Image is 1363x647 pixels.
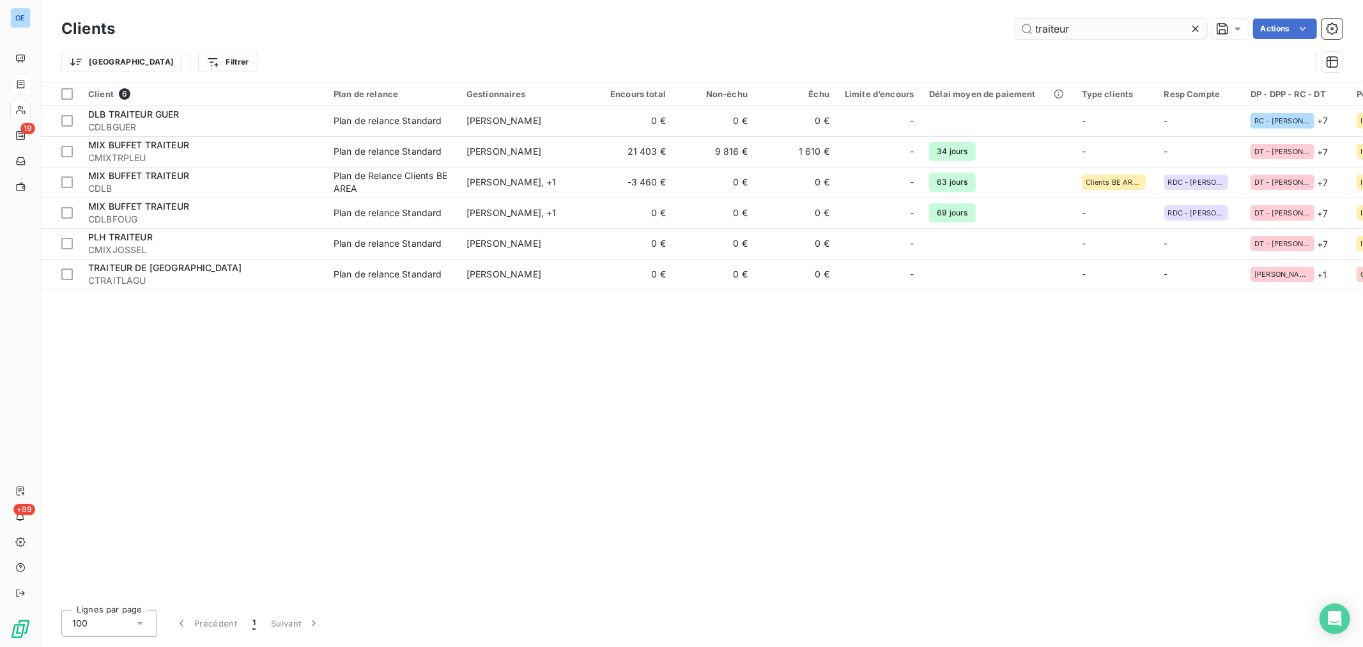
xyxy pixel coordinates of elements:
[674,228,755,259] td: 0 €
[1164,115,1168,126] span: -
[1254,148,1311,155] span: DT - [PERSON_NAME]
[198,52,257,72] button: Filtrer
[910,176,914,189] span: -
[466,238,541,249] span: [PERSON_NAME]
[929,142,975,161] span: 34 jours
[1164,146,1168,157] span: -
[334,237,442,250] div: Plan de relance Standard
[252,617,256,630] span: 1
[1254,209,1311,217] span: DT - [PERSON_NAME]
[1015,19,1207,39] input: Rechercher
[61,17,115,40] h3: Clients
[1254,270,1311,278] span: [PERSON_NAME]
[466,207,584,219] div: [PERSON_NAME] , + 1
[466,269,541,279] span: [PERSON_NAME]
[755,167,837,198] td: 0 €
[1253,19,1317,39] button: Actions
[1082,115,1086,126] span: -
[910,145,914,158] span: -
[88,121,318,134] span: CDLBGUER
[1164,238,1168,249] span: -
[929,203,975,222] span: 69 jours
[88,201,189,212] span: MIX BUFFET TRAITEUR
[263,610,328,637] button: Suivant
[910,207,914,219] span: -
[1082,207,1086,218] span: -
[592,105,674,136] td: 0 €
[755,136,837,167] td: 1 610 €
[1168,209,1224,217] span: RDC - [PERSON_NAME]
[755,228,837,259] td: 0 €
[88,152,318,164] span: CMIXTRPLEU
[334,89,451,99] div: Plan de relance
[674,167,755,198] td: 0 €
[1168,178,1224,186] span: RDC - [PERSON_NAME]
[334,145,442,158] div: Plan de relance Standard
[1082,146,1086,157] span: -
[88,244,318,256] span: CMIXJOSSEL
[1164,89,1236,99] div: Resp Compte
[167,610,245,637] button: Précédent
[674,136,755,167] td: 9 816 €
[88,109,180,120] span: DLB TRAITEUR GUER
[910,114,914,127] span: -
[466,146,541,157] span: [PERSON_NAME]
[681,89,748,99] div: Non-échu
[119,88,130,100] span: 6
[88,139,189,150] span: MIX BUFFET TRAITEUR
[61,52,182,72] button: [GEOGRAPHIC_DATA]
[592,136,674,167] td: 21 403 €
[13,504,35,515] span: +99
[88,231,153,242] span: PLH TRAITEUR
[929,89,1066,99] div: Délai moyen de paiement
[88,213,318,226] span: CDLBFOUG
[1086,178,1142,186] span: Clients BE AREA
[1317,114,1328,127] span: + 7
[1251,89,1341,99] div: DP - DPP - RC - DT
[592,167,674,198] td: -3 460 €
[845,89,914,99] div: Limite d’encours
[334,169,451,195] div: Plan de Relance Clients BE AREA
[20,123,35,134] span: 19
[72,617,88,630] span: 100
[755,105,837,136] td: 0 €
[592,228,674,259] td: 0 €
[1317,237,1328,251] span: + 7
[592,198,674,228] td: 0 €
[88,274,318,287] span: CTRAITLAGU
[1254,178,1311,186] span: DT - [PERSON_NAME]
[88,89,114,99] span: Client
[88,170,189,181] span: MIX BUFFET TRAITEUR
[1317,207,1328,220] span: + 7
[1317,176,1328,189] span: + 7
[599,89,666,99] div: Encours total
[1320,604,1350,634] div: Open Intercom Messenger
[334,114,442,127] div: Plan de relance Standard
[334,207,442,219] div: Plan de relance Standard
[674,198,755,228] td: 0 €
[245,610,263,637] button: 1
[1254,117,1311,125] span: RC - [PERSON_NAME]
[88,262,242,273] span: TRAITEUR DE [GEOGRAPHIC_DATA]
[88,182,318,195] span: CDLB
[674,105,755,136] td: 0 €
[1254,240,1311,247] span: DT - [PERSON_NAME]
[1082,238,1086,249] span: -
[466,89,584,99] div: Gestionnaires
[466,176,584,189] div: [PERSON_NAME] , + 1
[1082,89,1149,99] div: Type clients
[763,89,829,99] div: Échu
[755,198,837,228] td: 0 €
[674,259,755,290] td: 0 €
[929,173,975,192] span: 63 jours
[10,8,31,28] div: OE
[466,115,541,126] span: [PERSON_NAME]
[755,259,837,290] td: 0 €
[10,619,31,639] img: Logo LeanPay
[1317,268,1327,281] span: + 1
[910,268,914,281] span: -
[1164,269,1168,279] span: -
[334,268,442,281] div: Plan de relance Standard
[1317,145,1328,159] span: + 7
[910,237,914,250] span: -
